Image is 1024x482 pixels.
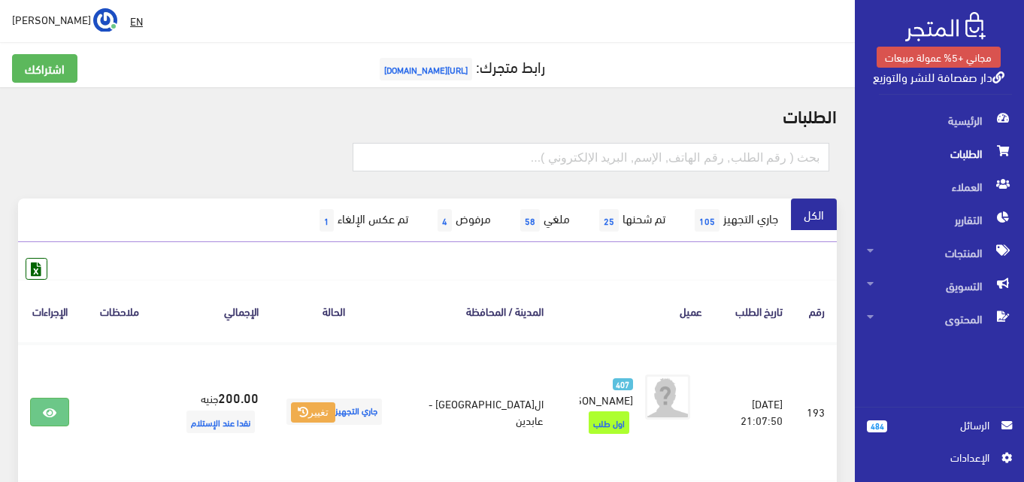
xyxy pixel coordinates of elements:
[867,417,1012,449] a: 484 الرسائل
[855,104,1024,137] a: الرئيسية
[695,209,720,232] span: 105
[81,280,157,342] th: ملاحظات
[855,137,1024,170] a: الطلبات
[678,199,791,242] a: جاري التجهيز105
[553,389,633,410] span: [PERSON_NAME]
[12,54,77,83] a: اشتراكك
[286,399,382,425] span: جاري التجهيز
[867,137,1012,170] span: الطلبات
[855,170,1024,203] a: العملاء
[873,65,1004,87] a: دار صفصافة للنشر والتوزيع
[795,280,837,342] th: رقم
[291,402,335,423] button: تغيير
[795,343,837,481] td: 193
[18,105,837,125] h2: الطلبات
[580,374,633,408] a: 407 [PERSON_NAME]
[12,8,117,32] a: ... [PERSON_NAME]
[93,8,117,32] img: ...
[899,417,989,433] span: الرسائل
[791,199,837,230] a: الكل
[186,411,255,433] span: نقدا عند الإستلام
[589,411,629,434] span: اول طلب
[421,199,504,242] a: مرفوض4
[271,280,398,342] th: الحالة
[714,280,795,342] th: تاريخ الطلب
[867,420,887,432] span: 484
[867,170,1012,203] span: العملاء
[879,449,989,465] span: اﻹعدادات
[12,10,91,29] span: [PERSON_NAME]
[645,374,690,420] img: avatar.png
[867,302,1012,335] span: المحتوى
[303,199,421,242] a: تم عكس الإلغاء1
[867,203,1012,236] span: التقارير
[218,387,259,407] strong: 200.00
[613,378,633,391] span: 407
[867,269,1012,302] span: التسويق
[905,12,986,41] img: .
[556,280,714,342] th: عميل
[504,199,583,242] a: ملغي58
[599,209,619,232] span: 25
[320,209,334,232] span: 1
[398,280,556,342] th: المدينة / المحافظة
[877,47,1001,68] a: مجاني +5% عمولة مبيعات
[130,11,143,30] u: EN
[867,449,1012,473] a: اﻹعدادات
[855,236,1024,269] a: المنتجات
[380,58,472,80] span: [URL][DOMAIN_NAME]
[124,8,149,35] a: EN
[520,209,540,232] span: 58
[158,280,271,342] th: اﻹجمالي
[867,104,1012,137] span: الرئيسية
[583,199,678,242] a: تم شحنها25
[855,203,1024,236] a: التقارير
[714,343,795,481] td: [DATE] 21:07:50
[867,236,1012,269] span: المنتجات
[398,343,556,481] td: ال[GEOGRAPHIC_DATA] - عابدين
[158,343,271,481] td: جنيه
[438,209,452,232] span: 4
[18,280,81,342] th: الإجراءات
[376,52,545,80] a: رابط متجرك:[URL][DOMAIN_NAME]
[353,143,829,171] input: بحث ( رقم الطلب, رقم الهاتف, الإسم, البريد اﻹلكتروني )...
[18,379,75,436] iframe: Drift Widget Chat Controller
[855,302,1024,335] a: المحتوى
